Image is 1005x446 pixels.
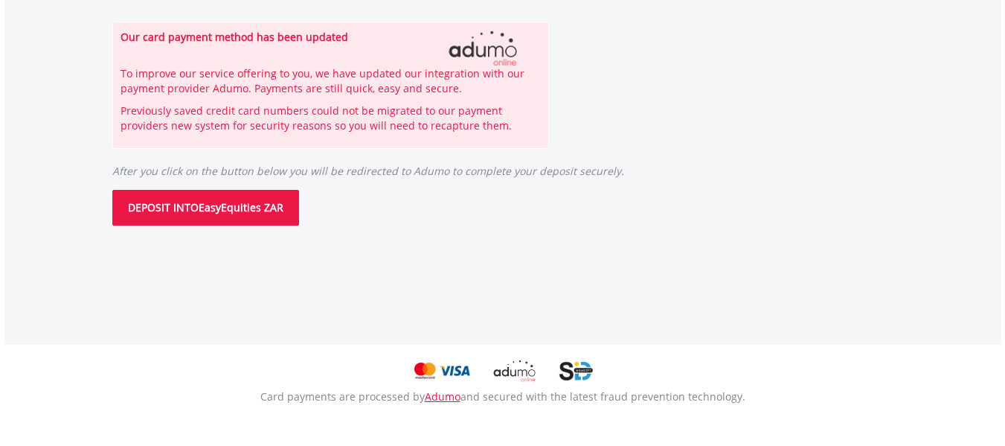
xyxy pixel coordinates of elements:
p: Previously saved credit card numbers could not be migrated to our payment providers new system fo... [121,103,542,133]
button: DEPOSIT INTOEasyEquities ZAR [112,190,299,226]
img: Adumo Logo [473,360,555,382]
img: MasterCard and Visa Logo [411,360,470,382]
a: Adumo [425,389,460,404]
img: Adumo Logo [416,30,550,66]
p: To improve our service offering to you, we have updated our integration with our payment provider... [121,66,542,96]
span: DEPOSIT INTO [128,200,199,214]
p: Card payments are processed by and secured with the latest fraud prevention technology. [79,389,927,404]
img: SID Logo [559,360,594,382]
p: After you click on the button below you will be redirected to Adumo to complete your deposit secu... [112,149,927,179]
strong: Our card payment method has been updated [121,30,348,44]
